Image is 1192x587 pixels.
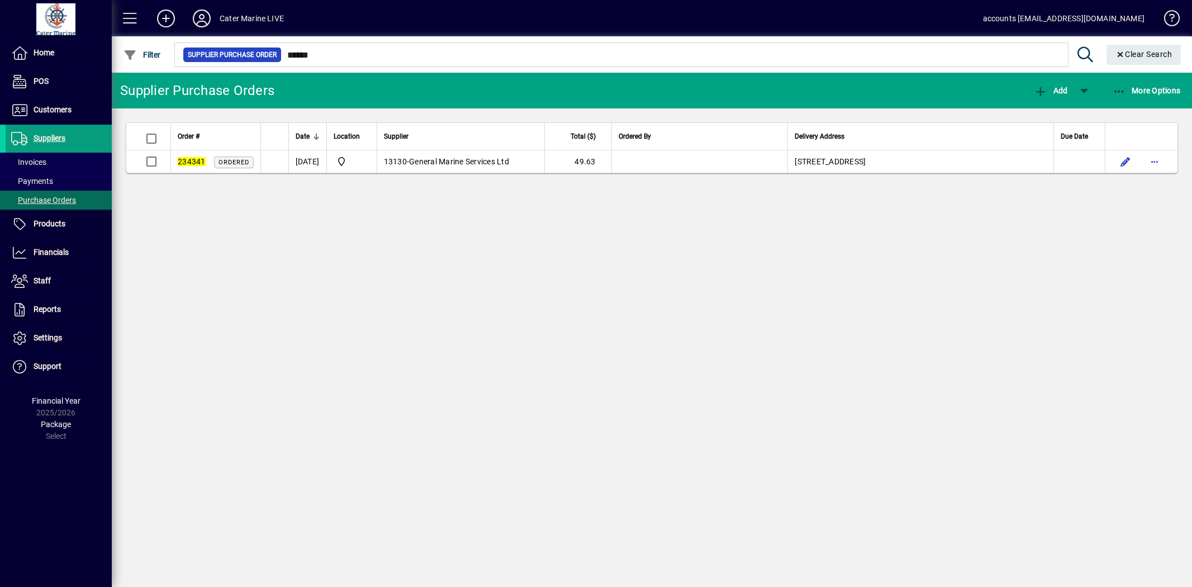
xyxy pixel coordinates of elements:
[619,130,651,143] span: Ordered By
[619,130,781,143] div: Ordered By
[1156,2,1178,39] a: Knowledge Base
[6,39,112,67] a: Home
[34,248,69,257] span: Financials
[124,50,161,59] span: Filter
[334,155,370,168] span: Cater Marine
[121,45,164,65] button: Filter
[34,362,61,371] span: Support
[787,150,1053,173] td: [STREET_ADDRESS]
[34,77,49,86] span: POS
[377,150,544,173] td: -
[34,305,61,314] span: Reports
[34,219,65,228] span: Products
[34,134,65,143] span: Suppliers
[11,177,53,186] span: Payments
[6,153,112,172] a: Invoices
[6,172,112,191] a: Payments
[296,130,310,143] span: Date
[1034,86,1067,95] span: Add
[384,130,409,143] span: Supplier
[1110,81,1184,101] button: More Options
[384,157,407,166] span: 13130
[571,130,596,143] span: Total ($)
[409,157,509,166] span: General Marine Services Ltd
[288,150,326,173] td: [DATE]
[795,130,844,143] span: Delivery Address
[41,420,71,429] span: Package
[11,158,46,167] span: Invoices
[32,396,80,405] span: Financial Year
[6,96,112,124] a: Customers
[11,196,76,205] span: Purchase Orders
[6,267,112,295] a: Staff
[184,8,220,29] button: Profile
[6,353,112,381] a: Support
[334,130,370,143] div: Location
[1031,81,1070,101] button: Add
[178,130,200,143] span: Order #
[334,130,360,143] span: Location
[1115,50,1172,59] span: Clear Search
[120,82,274,100] div: Supplier Purchase Orders
[34,276,51,285] span: Staff
[34,105,72,114] span: Customers
[34,48,54,57] span: Home
[983,10,1144,27] div: accounts [EMAIL_ADDRESS][DOMAIN_NAME]
[552,130,606,143] div: Total ($)
[296,130,320,143] div: Date
[1061,130,1098,143] div: Due Date
[6,296,112,324] a: Reports
[384,130,538,143] div: Supplier
[220,10,284,27] div: Cater Marine LIVE
[178,130,254,143] div: Order #
[219,159,249,166] span: Ordered
[188,49,277,60] span: Supplier Purchase Order
[544,150,611,173] td: 49.63
[6,239,112,267] a: Financials
[1113,86,1181,95] span: More Options
[6,191,112,210] a: Purchase Orders
[1117,153,1134,171] button: Edit
[34,333,62,342] span: Settings
[1061,130,1088,143] span: Due Date
[6,68,112,96] a: POS
[6,210,112,238] a: Products
[148,8,184,29] button: Add
[1146,153,1163,171] button: More options
[178,157,206,166] em: 234341
[1106,45,1181,65] button: Clear
[6,324,112,352] a: Settings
